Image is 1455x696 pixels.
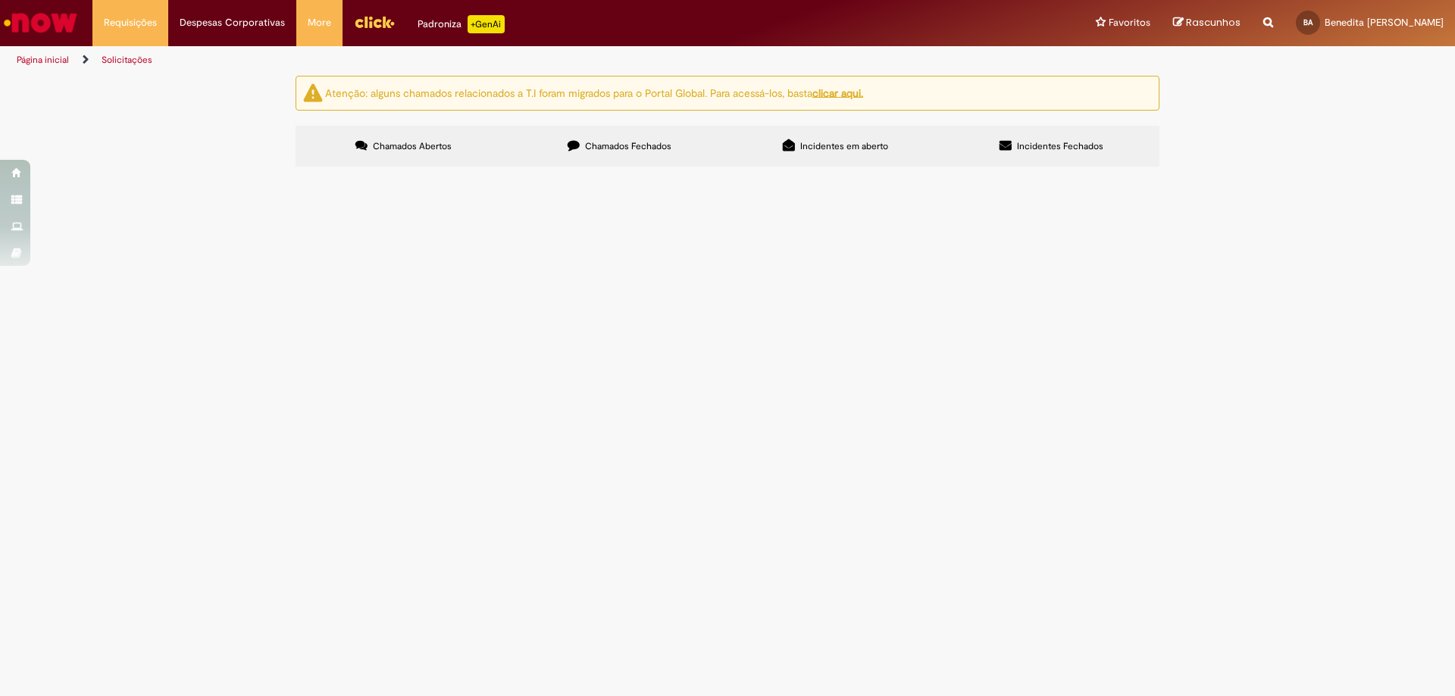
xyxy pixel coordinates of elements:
p: +GenAi [468,15,505,33]
ng-bind-html: Atenção: alguns chamados relacionados a T.I foram migrados para o Portal Global. Para acessá-los,... [325,86,863,99]
a: clicar aqui. [812,86,863,99]
span: Benedita [PERSON_NAME] [1325,16,1444,29]
span: Chamados Fechados [585,140,671,152]
span: Incidentes Fechados [1017,140,1103,152]
span: Despesas Corporativas [180,15,285,30]
ul: Trilhas de página [11,46,959,74]
img: click_logo_yellow_360x200.png [354,11,395,33]
a: Solicitações [102,54,152,66]
span: Chamados Abertos [373,140,452,152]
a: Página inicial [17,54,69,66]
span: BA [1303,17,1313,27]
a: Rascunhos [1173,16,1241,30]
img: ServiceNow [2,8,80,38]
span: Requisições [104,15,157,30]
div: Padroniza [418,15,505,33]
span: Favoritos [1109,15,1150,30]
span: Incidentes em aberto [800,140,888,152]
span: More [308,15,331,30]
span: Rascunhos [1186,15,1241,30]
